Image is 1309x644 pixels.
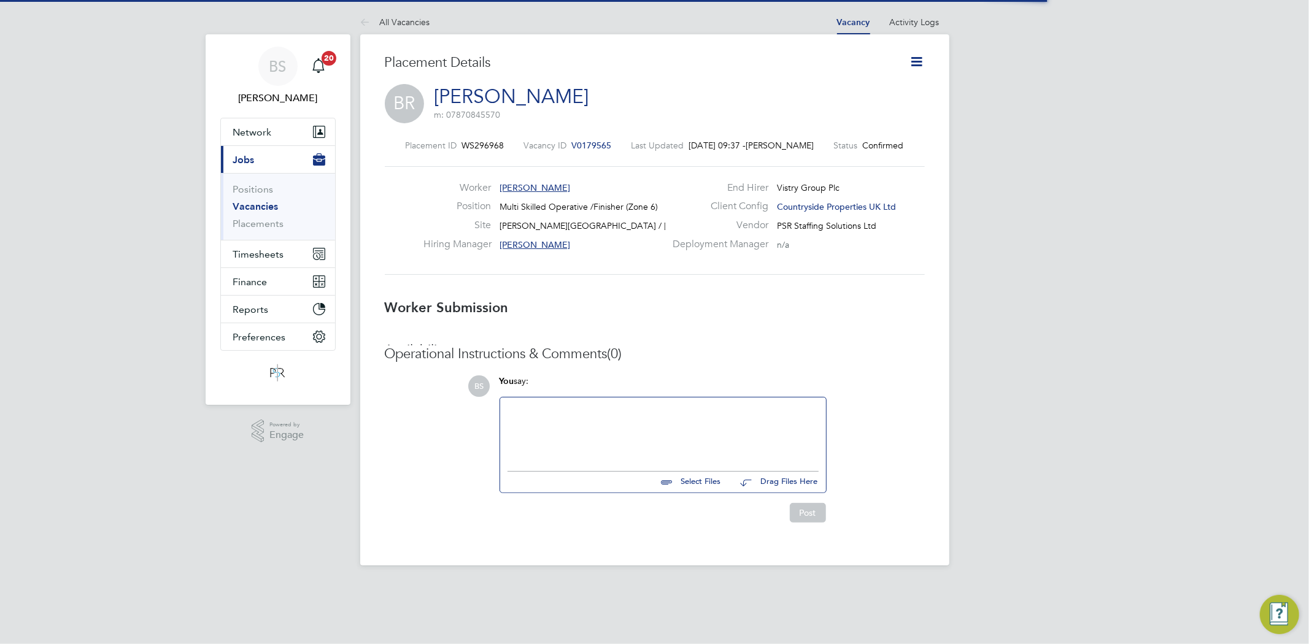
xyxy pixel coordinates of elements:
[233,154,255,166] span: Jobs
[500,376,514,386] span: You
[500,239,570,250] span: [PERSON_NAME]
[423,219,491,232] label: Site
[220,47,336,105] a: BS[PERSON_NAME]
[665,182,768,194] label: End Hirer
[524,140,567,151] label: Vacancy ID
[233,201,279,212] a: Vacancies
[423,238,491,251] label: Hiring Manager
[863,140,904,151] span: Confirmed
[665,200,768,213] label: Client Config
[746,140,814,151] span: [PERSON_NAME]
[423,200,491,213] label: Position
[500,220,752,231] span: [PERSON_NAME][GEOGRAPHIC_DATA] / [GEOGRAPHIC_DATA]
[500,375,827,397] div: say:
[631,140,684,151] label: Last Updated
[221,268,335,295] button: Finance
[731,470,819,496] button: Drag Files Here
[469,375,490,397] span: BS
[221,118,335,145] button: Network
[269,58,287,74] span: BS
[220,363,336,383] a: Go to home page
[423,182,491,194] label: Worker
[385,345,925,363] h3: Operational Instructions & Comments
[406,140,457,151] label: Placement ID
[233,248,284,260] span: Timesheets
[221,173,335,240] div: Jobs
[777,220,876,231] span: PSR Staffing Solutions Ltd
[665,219,768,232] label: Vendor
[890,17,940,28] a: Activity Logs
[360,17,430,28] a: All Vacancies
[777,239,789,250] span: n/a
[206,34,350,405] nav: Main navigation
[252,420,304,443] a: Powered byEngage
[306,47,331,86] a: 20
[233,304,269,315] span: Reports
[233,126,272,138] span: Network
[777,182,840,193] span: Vistry Group Plc
[233,331,286,343] span: Preferences
[434,109,501,120] span: m: 07870845570
[221,146,335,173] button: Jobs
[220,91,336,105] span: Beth Seddon
[269,430,304,440] span: Engage
[385,54,891,72] h3: Placement Details
[434,85,589,109] a: [PERSON_NAME]
[385,84,424,123] span: BR
[834,140,858,151] label: Status
[221,323,335,350] button: Preferences
[572,140,612,151] span: V0179565
[233,276,268,288] span: Finance
[689,140,746,151] span: [DATE] 09:37 -
[608,345,622,362] span: (0)
[500,201,658,212] span: Multi Skilled Operative /Finisher (Zone 6)
[1260,595,1299,634] button: Engage Resource Center
[462,140,504,151] span: WS296968
[269,420,304,430] span: Powered by
[221,296,335,323] button: Reports
[385,342,925,359] h3: Availability
[837,17,870,28] a: Vacancy
[233,218,284,229] a: Placements
[665,238,768,251] label: Deployment Manager
[777,201,896,212] span: Countryside Properties UK Ltd
[322,51,336,66] span: 20
[221,240,335,267] button: Timesheets
[266,363,288,383] img: psrsolutions-logo-retina.png
[385,299,509,316] b: Worker Submission
[500,182,570,193] span: [PERSON_NAME]
[233,183,274,195] a: Positions
[790,503,826,523] button: Post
